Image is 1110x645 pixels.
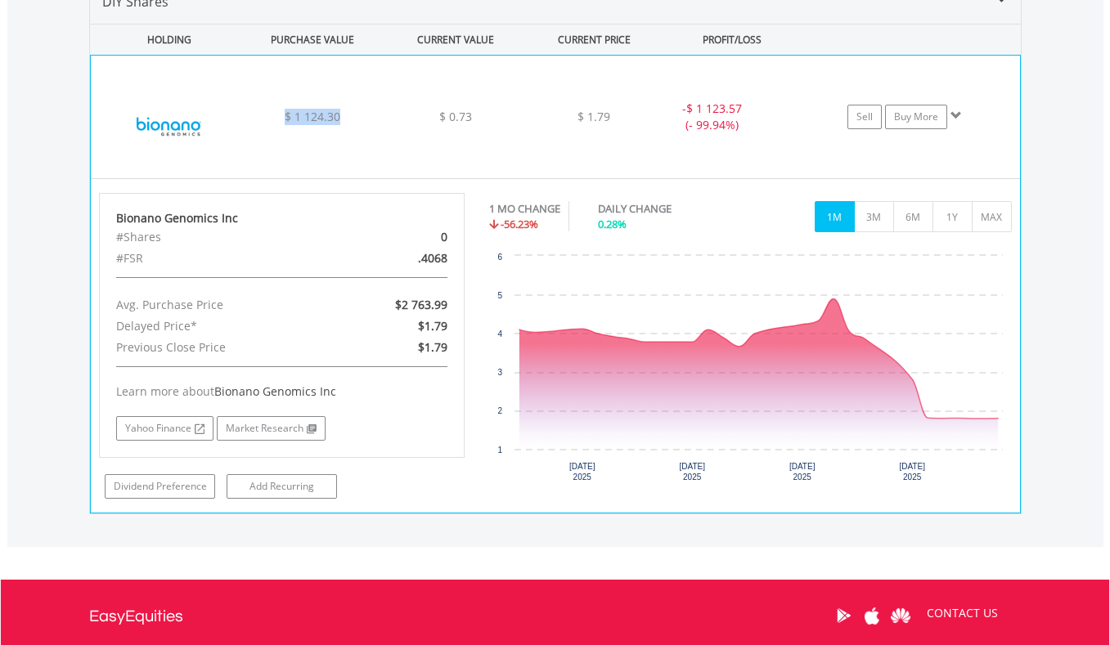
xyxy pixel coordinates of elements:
div: #FSR [104,248,341,269]
a: Buy More [885,105,947,129]
text: 1 [497,446,502,455]
div: .4068 [341,248,460,269]
text: 4 [497,329,502,338]
span: $ 1.79 [577,109,610,124]
div: 0 [341,226,460,248]
a: Dividend Preference [105,474,215,499]
text: [DATE] 2025 [569,462,595,482]
div: Chart. Highcharts interactive chart. [489,248,1012,493]
div: Delayed Price* [104,316,341,337]
a: Market Research [217,416,326,441]
button: MAX [972,201,1012,232]
a: Yahoo Finance [116,416,213,441]
span: $ 1 124.30 [285,109,340,124]
div: HOLDING [91,25,240,55]
div: - (- 99.94%) [650,101,773,133]
span: $1.79 [418,318,447,334]
text: [DATE] 2025 [899,462,925,482]
button: 1Y [932,201,973,232]
text: 5 [497,291,502,300]
span: -56.23% [501,217,538,231]
text: 2 [497,406,502,415]
div: PURCHASE VALUE [243,25,383,55]
span: 0.28% [598,217,627,231]
div: CURRENT PRICE [528,25,658,55]
a: Add Recurring [227,474,337,499]
text: [DATE] 2025 [679,462,705,482]
button: 1M [815,201,855,232]
span: $2 763.99 [395,297,447,312]
a: Huawei [887,590,915,641]
div: Bionano Genomics Inc [116,210,448,226]
div: 1 MO CHANGE [489,201,560,217]
button: 3M [854,201,894,232]
text: [DATE] 2025 [789,462,816,482]
span: $1.79 [418,339,447,355]
a: Apple [858,590,887,641]
div: #Shares [104,226,341,248]
div: Previous Close Price [104,337,341,358]
div: Learn more about [116,383,448,400]
a: Sell [847,105,882,129]
div: PROFIT/LOSS [663,25,802,55]
div: CURRENT VALUE [386,25,526,55]
svg: Interactive chart [489,248,1011,493]
span: $ 1 123.57 [686,101,742,116]
span: Bionano Genomics Inc [214,383,336,399]
text: 6 [497,253,502,262]
a: Google Play [829,590,858,641]
a: CONTACT US [915,590,1009,636]
div: DAILY CHANGE [598,201,729,217]
span: $ 0.73 [439,109,472,124]
div: Avg. Purchase Price [104,294,341,316]
text: 3 [497,368,502,377]
button: 6M [893,201,933,232]
img: EQU.US.BNGO.png [99,76,240,174]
